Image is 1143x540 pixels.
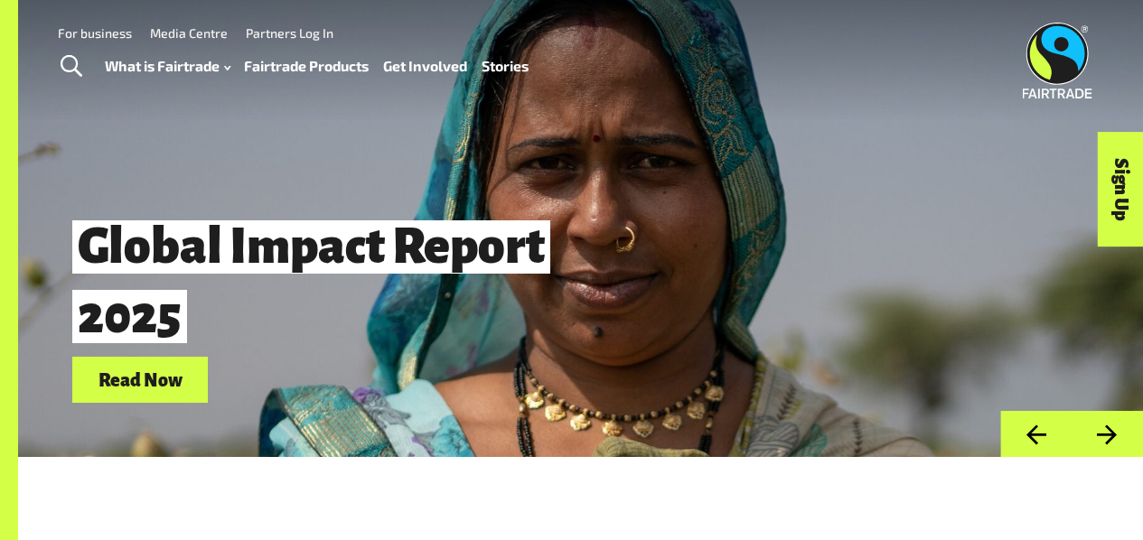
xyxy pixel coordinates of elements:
[72,220,550,343] span: Global Impact Report 2025
[383,53,467,79] a: Get Involved
[1000,411,1072,457] button: Previous
[58,25,132,41] a: For business
[105,53,230,79] a: What is Fairtrade
[482,53,529,79] a: Stories
[1072,411,1143,457] button: Next
[150,25,228,41] a: Media Centre
[1023,23,1092,98] img: Fairtrade Australia New Zealand logo
[244,53,369,79] a: Fairtrade Products
[246,25,333,41] a: Partners Log In
[72,357,208,403] a: Read Now
[49,44,93,89] a: Toggle Search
